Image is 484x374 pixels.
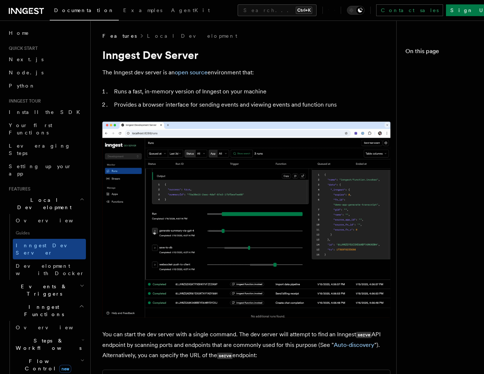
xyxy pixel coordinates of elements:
[6,186,30,192] span: Features
[13,259,86,280] a: Development with Docker
[171,7,210,13] span: AgentKit
[9,83,35,89] span: Python
[6,283,80,297] span: Events & Triggers
[102,48,390,62] h1: Inngest Dev Server
[347,6,364,15] button: Toggle dark mode
[9,163,72,177] span: Setting up your app
[6,66,86,79] a: Node.js
[6,303,79,318] span: Inngest Functions
[6,280,86,300] button: Events & Triggers
[6,214,86,280] div: Local Development
[16,218,91,223] span: Overview
[376,4,443,16] a: Contact sales
[6,105,86,119] a: Install the SDK
[6,53,86,66] a: Next.js
[217,353,232,359] code: serve
[6,139,86,160] a: Leveraging Steps
[9,122,52,136] span: Your first Functions
[102,122,390,318] img: Dev Server Demo
[6,160,86,180] a: Setting up your app
[13,227,86,239] span: Guides
[13,239,86,259] a: Inngest Dev Server
[123,7,162,13] span: Examples
[147,32,237,40] a: Local Development
[334,341,374,348] a: Auto-discovery
[13,321,86,334] a: Overview
[6,196,80,211] span: Local Development
[9,109,84,115] span: Install the SDK
[175,69,208,76] a: open source
[119,2,167,20] a: Examples
[6,193,86,214] button: Local Development
[9,56,44,62] span: Next.js
[6,119,86,139] a: Your first Functions
[9,29,29,37] span: Home
[6,45,38,51] span: Quick start
[112,86,390,97] li: Runs a fast, in-memory version of Inngest on your machine
[356,332,371,338] code: serve
[13,358,80,372] span: Flow Control
[102,32,137,40] span: Features
[167,2,214,20] a: AgentKit
[59,365,71,373] span: new
[13,337,82,352] span: Steps & Workflows
[296,7,312,14] kbd: Ctrl+K
[54,7,114,13] span: Documentation
[6,26,86,40] a: Home
[9,70,44,75] span: Node.js
[102,329,390,361] p: You can start the dev server with a single command. The dev server will attempt to find an Innges...
[13,334,86,355] button: Steps & Workflows
[6,79,86,92] a: Python
[16,242,78,256] span: Inngest Dev Server
[405,47,475,59] h4: On this page
[238,4,317,16] button: Search...Ctrl+K
[16,263,84,276] span: Development with Docker
[16,325,91,330] span: Overview
[6,300,86,321] button: Inngest Functions
[102,67,390,78] p: The Inngest dev server is an environment that:
[50,2,119,21] a: Documentation
[13,214,86,227] a: Overview
[6,98,41,104] span: Inngest tour
[9,143,71,156] span: Leveraging Steps
[112,100,390,110] li: Provides a browser interface for sending events and viewing events and function runs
